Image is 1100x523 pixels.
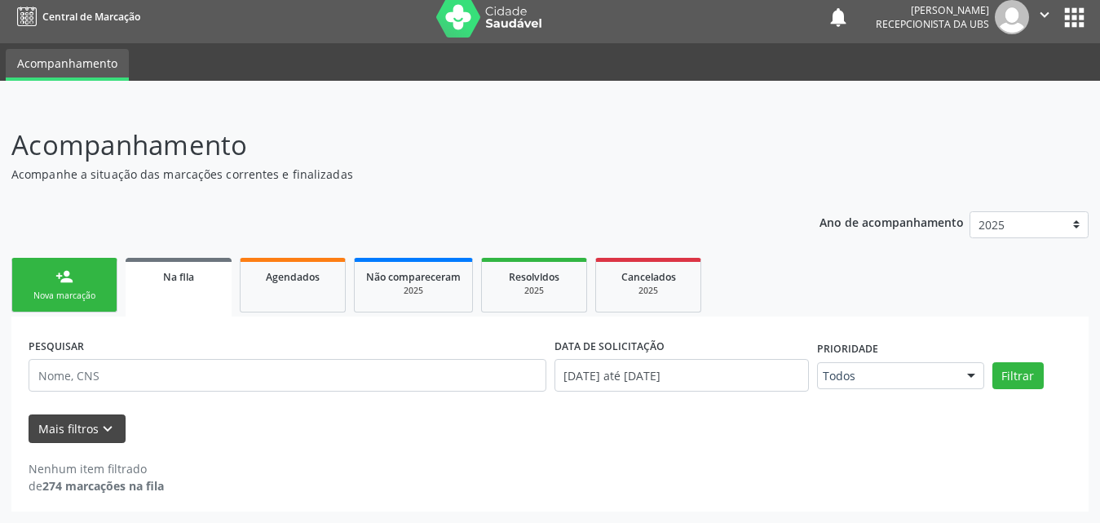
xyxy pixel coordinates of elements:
[266,270,320,284] span: Agendados
[42,10,140,24] span: Central de Marcação
[29,460,164,477] div: Nenhum item filtrado
[509,270,559,284] span: Resolvidos
[607,285,689,297] div: 2025
[55,268,73,286] div: person_add
[876,17,989,31] span: Recepcionista da UBS
[992,362,1044,390] button: Filtrar
[29,477,164,494] div: de
[1036,6,1054,24] i: 
[29,359,546,392] input: Nome, CNS
[99,420,117,438] i: keyboard_arrow_down
[6,49,129,81] a: Acompanhamento
[817,337,878,362] label: Prioridade
[366,270,461,284] span: Não compareceram
[876,3,989,17] div: [PERSON_NAME]
[554,334,665,359] label: DATA DE SOLICITAÇÃO
[29,334,84,359] label: PESQUISAR
[366,285,461,297] div: 2025
[163,270,194,284] span: Na fila
[11,3,140,30] a: Central de Marcação
[11,166,766,183] p: Acompanhe a situação das marcações correntes e finalizadas
[554,359,809,392] input: Selecione um intervalo
[11,125,766,166] p: Acompanhamento
[1060,3,1089,32] button: apps
[29,414,126,443] button: Mais filtroskeyboard_arrow_down
[42,478,164,494] strong: 274 marcações na fila
[823,368,951,384] span: Todos
[827,6,850,29] button: notifications
[493,285,575,297] div: 2025
[621,270,676,284] span: Cancelados
[24,290,105,302] div: Nova marcação
[819,211,964,232] p: Ano de acompanhamento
